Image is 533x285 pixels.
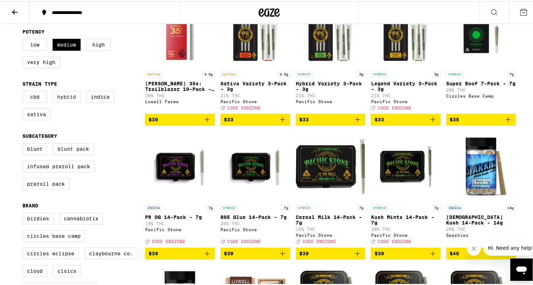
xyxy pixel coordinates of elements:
[22,246,79,258] label: Circles Eclipse
[145,130,215,200] img: Pacific Stone - PR OG 14-Pack - 7g
[86,90,114,101] label: Indica
[206,203,215,209] p: 7g
[220,220,290,225] p: 20% THC
[377,104,411,109] span: CODE ENDZONE
[371,98,440,102] div: Pacific Stone
[145,226,215,230] div: Pacific Stone
[432,70,440,76] p: 3g
[296,226,365,230] p: 19% THC
[374,115,384,121] span: $33
[220,98,290,102] div: Pacific Stone
[371,213,440,224] p: Kush Mints 14-Pack - 7g
[22,159,95,171] label: Infused Preroll Pack
[220,70,237,76] p: SATIVA
[149,249,158,255] span: $39
[446,226,516,230] p: 20% THC
[371,92,440,97] p: 21% THC
[505,203,516,209] p: 14g
[224,115,233,121] span: $33
[296,246,365,258] button: Add to bag
[371,70,388,76] p: HYBRID
[371,203,388,209] p: HYBRID
[296,98,365,102] div: Pacific Stone
[296,130,365,200] img: Pacific Stone - Cereal Milk 14-Pack - 7g
[145,220,215,225] p: 19% THC
[357,70,365,76] p: 3g
[371,79,440,91] p: Legend Variety 3-Pack - 3g
[446,92,516,97] div: Circles Base Camp
[446,86,516,91] p: 20% THC
[467,240,481,254] iframe: Close message
[149,115,158,121] span: $30
[145,92,215,97] p: 20% THC
[296,70,313,76] p: HYBRID
[507,70,516,76] p: 7g
[220,226,290,230] div: Pacific Stone
[446,130,516,246] a: Open page for Hindu Kush 14-Pack - 14g from Sparkiez
[227,104,261,109] span: CODE ENDZONE
[152,238,185,243] span: CODE ENDZONE
[296,213,365,224] p: Cereal Milk 14-Pack - 7g
[22,229,85,241] label: Circles Base Camp
[432,203,440,209] p: 7g
[371,246,440,258] button: Add to bag
[296,79,365,91] p: Hybrid Variety 3-Pack - 3g
[22,107,50,119] label: Sativa
[446,112,516,124] button: Add to bag
[220,92,290,97] p: 21% THC
[22,201,38,207] legend: Brand
[446,203,463,209] p: INDICA
[446,79,516,85] p: Super Boof 7-Pack - 7g
[53,142,94,154] label: Blunt Pack
[446,246,516,258] button: Add to bag
[22,264,47,276] label: Cloud
[22,80,57,85] legend: Strain Type
[22,211,54,223] label: Birdies
[59,211,103,223] label: Cannabiotix
[374,249,384,255] span: $39
[296,92,365,97] p: 21% THC
[484,239,533,254] iframe: Message from company
[220,130,290,200] img: Pacific Stone - 805 Glue 14-Pack - 7g
[227,238,261,243] span: CODE ENDZONE
[145,246,215,258] button: Add to bag
[22,37,47,49] label: Low
[446,231,516,236] div: Sparkiez
[22,55,60,67] label: Very High
[145,98,215,102] div: Lowell Farms
[371,226,440,230] p: 20% THC
[299,249,309,255] span: $39
[296,231,365,236] div: Pacific Stone
[371,112,440,124] button: Add to bag
[446,70,463,76] p: HYBRID
[145,70,162,76] p: SATIVA
[4,5,50,10] span: Hi. Need any help?
[299,115,309,121] span: $33
[145,213,215,219] p: PR OG 14-Pack - 7g
[278,70,290,76] p: 3.5g
[450,115,459,121] span: $35
[22,90,47,101] label: CBD
[224,249,233,255] span: $39
[296,203,313,209] p: HYBRID
[202,70,215,76] p: 3.5g
[220,246,290,258] button: Add to bag
[86,37,111,49] label: High
[145,79,215,91] p: [PERSON_NAME] 35s: Trailblazer 10-Pack - 3.5g
[53,90,81,101] label: Hybrid
[22,132,57,137] legend: Subcategory
[84,246,138,258] label: Claybourne Co.
[377,238,411,243] span: CODE ENDZONE
[371,231,440,236] div: Pacific Stone
[510,257,533,279] iframe: Button to launch messaging window
[220,112,290,124] button: Add to bag
[53,264,81,276] label: CLSICS
[450,249,459,255] span: $40
[22,28,45,33] legend: Potency
[446,213,516,224] p: [DEMOGRAPHIC_DATA] Kush 14-Pack - 14g
[22,142,47,154] label: Blunt
[220,213,290,219] p: 805 Glue 14-Pack - 7g
[220,79,290,91] p: Sativa Variety 3-Pack - 3g
[145,203,162,209] p: INDICA
[446,130,516,200] img: Sparkiez - Hindu Kush 14-Pack - 14g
